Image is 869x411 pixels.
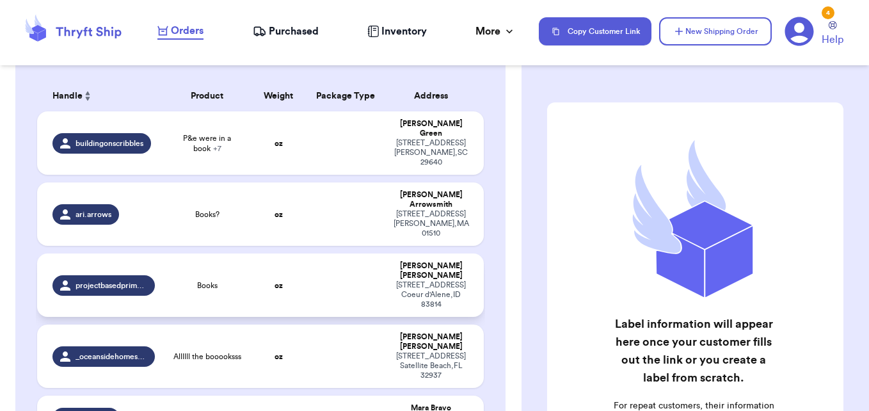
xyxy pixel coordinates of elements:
[213,145,221,152] span: + 7
[76,280,147,291] span: projectbasedprimary
[394,209,469,238] div: [STREET_ADDRESS] [PERSON_NAME] , MA 01510
[76,209,111,220] span: ari.arrows
[305,81,386,111] th: Package Type
[76,138,143,149] span: buildingonscribbles
[381,24,427,39] span: Inventory
[269,24,319,39] span: Purchased
[173,351,241,362] span: Allllll the booooksss
[83,88,93,104] button: Sort ascending
[394,332,469,351] div: [PERSON_NAME] [PERSON_NAME]
[822,32,843,47] span: Help
[785,17,814,46] a: 4
[170,133,244,154] span: P&e were in a book
[367,24,427,39] a: Inventory
[386,81,484,111] th: Address
[394,119,469,138] div: [PERSON_NAME] Green
[275,282,283,289] strong: oz
[157,23,203,40] a: Orders
[822,21,843,47] a: Help
[394,280,469,309] div: [STREET_ADDRESS] Coeur d'Alene , ID 83814
[475,24,516,39] div: More
[171,23,203,38] span: Orders
[275,353,283,360] strong: oz
[195,209,219,220] span: Books?
[251,81,305,111] th: Weight
[197,280,218,291] span: Books
[394,190,469,209] div: [PERSON_NAME] Arrowsmith
[822,6,834,19] div: 4
[659,17,772,45] button: New Shipping Order
[163,81,252,111] th: Product
[275,211,283,218] strong: oz
[394,138,469,167] div: [STREET_ADDRESS] [PERSON_NAME] , SC 29640
[394,261,469,280] div: [PERSON_NAME] [PERSON_NAME]
[76,351,147,362] span: _oceansidehomeschool
[612,315,776,387] h2: Label information will appear here once your customer fills out the link or you create a label fr...
[253,24,319,39] a: Purchased
[539,17,651,45] button: Copy Customer Link
[394,351,469,380] div: [STREET_ADDRESS] Satellite Beach , FL 32937
[52,90,83,103] span: Handle
[275,140,283,147] strong: oz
